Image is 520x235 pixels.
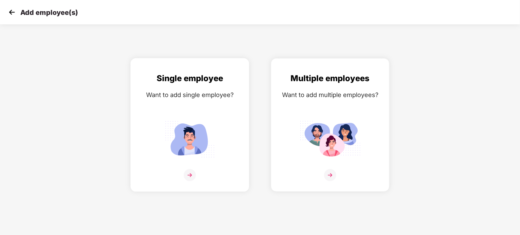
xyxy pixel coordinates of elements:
[159,118,220,160] img: svg+xml;base64,PHN2ZyB4bWxucz0iaHR0cDovL3d3dy53My5vcmcvMjAwMC9zdmciIGlkPSJTaW5nbGVfZW1wbG95ZWUiIH...
[278,72,382,85] div: Multiple employees
[20,8,78,17] p: Add employee(s)
[184,169,196,181] img: svg+xml;base64,PHN2ZyB4bWxucz0iaHR0cDovL3d3dy53My5vcmcvMjAwMC9zdmciIHdpZHRoPSIzNiIgaGVpZ2h0PSIzNi...
[7,7,17,17] img: svg+xml;base64,PHN2ZyB4bWxucz0iaHR0cDovL3d3dy53My5vcmcvMjAwMC9zdmciIHdpZHRoPSIzMCIgaGVpZ2h0PSIzMC...
[300,118,361,160] img: svg+xml;base64,PHN2ZyB4bWxucz0iaHR0cDovL3d3dy53My5vcmcvMjAwMC9zdmciIGlkPSJNdWx0aXBsZV9lbXBsb3llZS...
[324,169,336,181] img: svg+xml;base64,PHN2ZyB4bWxucz0iaHR0cDovL3d3dy53My5vcmcvMjAwMC9zdmciIHdpZHRoPSIzNiIgaGVpZ2h0PSIzNi...
[138,72,242,85] div: Single employee
[138,90,242,100] div: Want to add single employee?
[278,90,382,100] div: Want to add multiple employees?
